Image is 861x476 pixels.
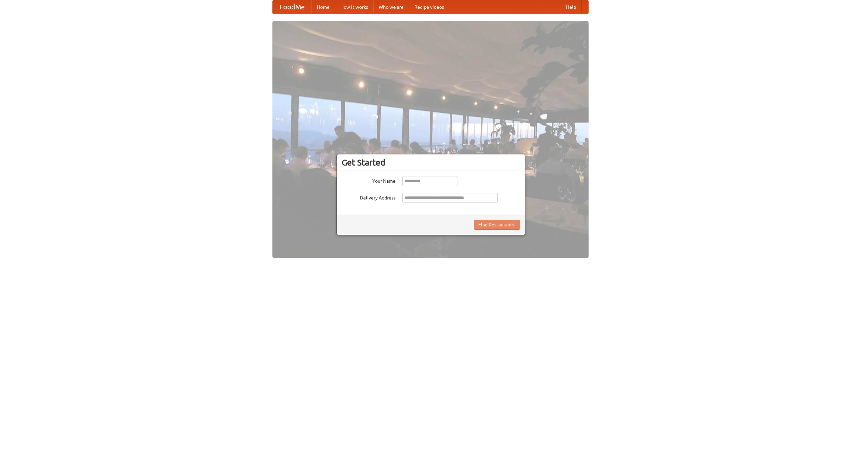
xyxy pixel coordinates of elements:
label: Delivery Address [342,193,396,201]
a: Help [561,0,582,14]
a: Who we are [373,0,409,14]
button: Find Restaurants! [474,220,520,230]
a: FoodMe [273,0,311,14]
a: Home [311,0,335,14]
a: Recipe videos [409,0,449,14]
h3: Get Started [342,157,520,168]
label: Your Name [342,176,396,184]
a: How it works [335,0,373,14]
